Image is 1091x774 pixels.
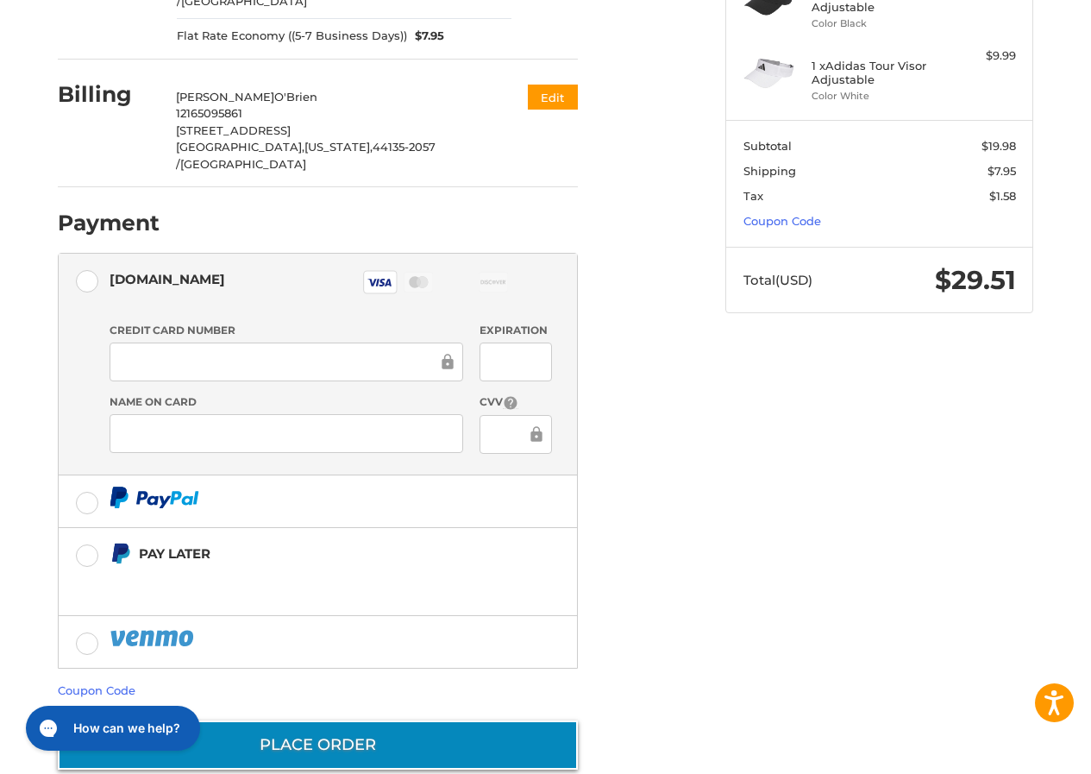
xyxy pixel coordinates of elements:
div: Pay Later [139,539,469,568]
div: [DOMAIN_NAME] [110,265,225,293]
img: Pay Later icon [110,543,131,564]
span: $19.98 [981,139,1016,153]
img: PayPal icon [110,487,199,508]
img: PayPal icon [110,627,198,649]
span: O'Brien [274,90,317,104]
span: [STREET_ADDRESS] [176,123,291,137]
li: Color White [812,89,944,104]
iframe: PayPal Message 1 [110,568,470,595]
span: 44135-2057 / [176,140,436,171]
a: Coupon Code [58,683,135,697]
div: $9.99 [948,47,1016,65]
span: Shipping [743,164,796,178]
span: [GEOGRAPHIC_DATA], [176,140,304,154]
li: Color Black [812,16,944,31]
a: Coupon Code [743,214,821,228]
span: Subtotal [743,139,792,153]
label: Credit Card Number [110,323,463,338]
span: Flat Rate Economy ((5-7 Business Days)) [177,28,407,45]
span: [PERSON_NAME] [176,90,274,104]
button: Edit [528,85,578,110]
span: $7.95 [988,164,1016,178]
span: $7.95 [407,28,445,45]
span: Total (USD) [743,272,812,288]
span: Tax [743,189,763,203]
button: Place Order [58,721,578,770]
span: $29.51 [935,264,1016,296]
iframe: Google Customer Reviews [949,727,1091,774]
label: CVV [480,394,551,411]
span: 12165095861 [176,106,242,120]
label: Expiration [480,323,551,338]
iframe: Gorgias live chat messenger [17,700,205,757]
h4: 1 x Adidas Tour Visor Adjustable [812,59,944,87]
span: [US_STATE], [304,140,373,154]
span: $1.58 [989,189,1016,203]
label: Name on Card [110,394,463,410]
h2: Payment [58,210,160,236]
span: [GEOGRAPHIC_DATA] [180,157,306,171]
h2: Billing [58,81,159,108]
